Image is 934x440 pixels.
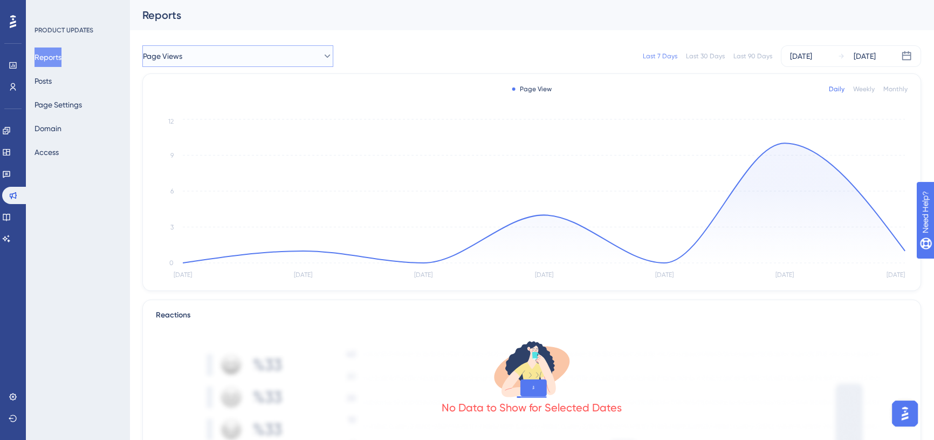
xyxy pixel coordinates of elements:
[35,143,59,162] button: Access
[854,50,876,63] div: [DATE]
[142,8,894,23] div: Reports
[686,52,725,60] div: Last 30 Days
[25,3,67,16] span: Need Help?
[853,85,875,93] div: Weekly
[414,271,432,279] tspan: [DATE]
[156,309,908,322] div: Reactions
[775,271,794,279] tspan: [DATE]
[170,187,174,195] tspan: 6
[35,48,61,67] button: Reports
[35,71,52,91] button: Posts
[294,271,312,279] tspan: [DATE]
[35,95,82,114] button: Page Settings
[655,271,674,279] tspan: [DATE]
[442,400,622,415] div: No Data to Show for Selected Dates
[829,85,844,93] div: Daily
[733,52,772,60] div: Last 90 Days
[889,397,921,430] iframe: UserGuiding AI Assistant Launcher
[790,50,812,63] div: [DATE]
[643,52,677,60] div: Last 7 Days
[512,85,552,93] div: Page View
[169,259,174,267] tspan: 0
[887,271,905,279] tspan: [DATE]
[170,152,174,159] tspan: 9
[883,85,908,93] div: Monthly
[168,118,174,125] tspan: 12
[170,224,174,231] tspan: 3
[35,119,61,138] button: Domain
[174,271,192,279] tspan: [DATE]
[35,26,93,35] div: PRODUCT UPDATES
[143,50,182,63] span: Page Views
[535,271,553,279] tspan: [DATE]
[142,45,333,67] button: Page Views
